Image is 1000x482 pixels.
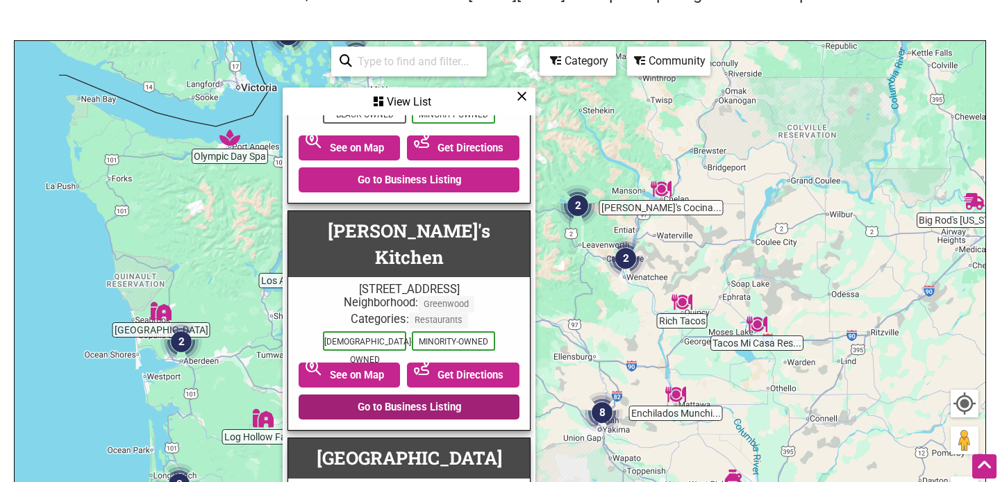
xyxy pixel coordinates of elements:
[295,296,523,312] div: Neighborhood:
[284,89,534,115] div: View List
[299,394,519,419] a: Go to Business Listing
[253,408,274,429] div: Log Hollow Farms
[418,296,474,312] span: Greenwood
[281,307,322,349] div: 23
[627,47,710,76] div: Filter by Community
[407,135,520,160] a: Get Directions
[951,426,978,454] button: Drag Pegman onto the map to open Street View
[323,331,406,351] span: [DEMOGRAPHIC_DATA]-Owned
[352,48,478,75] input: Type to find and filter...
[557,185,599,226] div: 2
[331,47,487,76] div: Type to search and filter
[299,363,400,388] a: See on Map
[409,313,468,329] span: Restaurants
[964,191,985,212] div: Big Rod's Texas BBQ
[317,446,502,469] a: [GEOGRAPHIC_DATA]
[299,135,400,160] a: See on Map
[328,219,490,268] a: [PERSON_NAME]'s Kitchen
[160,321,202,363] div: 2
[219,127,240,148] div: Olympic Day Spa
[412,331,495,351] span: Minority-Owned
[299,167,519,192] a: Go to Business Listing
[540,47,616,76] div: Filter by category
[651,178,672,199] div: Marcela's Cocina Mexicana
[628,48,709,74] div: Community
[747,314,767,335] div: Tacos Mi Casa Restaurant
[951,390,978,417] button: Your Location
[541,48,615,74] div: Category
[295,313,523,329] div: Categories:
[672,292,692,313] div: Rich Tacos
[605,238,647,279] div: 2
[295,283,523,296] div: [STREET_ADDRESS]
[665,384,686,405] div: Enchilados Munchies Bar
[581,392,623,433] div: 8
[407,363,520,388] a: Get Directions
[151,301,172,322] div: Sky Island Farm
[972,454,997,479] div: Scroll Back to Top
